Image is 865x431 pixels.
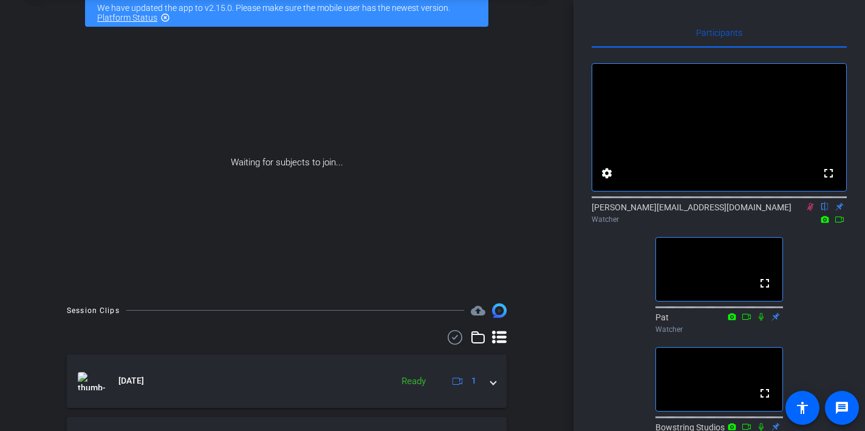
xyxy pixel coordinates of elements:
div: Session Clips [67,305,120,317]
div: Watcher [655,324,783,335]
mat-icon: flip [818,201,832,212]
span: 1 [471,374,476,387]
mat-icon: accessibility [795,401,810,415]
div: Watcher [592,214,847,225]
img: Session clips [492,303,507,318]
mat-icon: fullscreen [757,276,772,291]
span: Destinations for your clips [471,303,485,318]
span: [DATE] [118,374,144,387]
img: thumb-nail [78,372,105,390]
div: Pat [655,311,783,335]
div: [PERSON_NAME][EMAIL_ADDRESS][DOMAIN_NAME] [592,201,847,225]
mat-icon: highlight_off [160,13,170,22]
mat-icon: cloud_upload [471,303,485,318]
mat-expansion-panel-header: thumb-nail[DATE]Ready1 [67,354,507,408]
a: Platform Status [97,13,157,22]
mat-icon: settings [600,166,614,181]
span: Participants [696,29,742,37]
div: Ready [395,374,432,388]
mat-icon: fullscreen [821,166,836,181]
mat-icon: fullscreen [757,386,772,401]
mat-icon: message [835,401,849,415]
div: Waiting for subjects to join... [30,34,543,291]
